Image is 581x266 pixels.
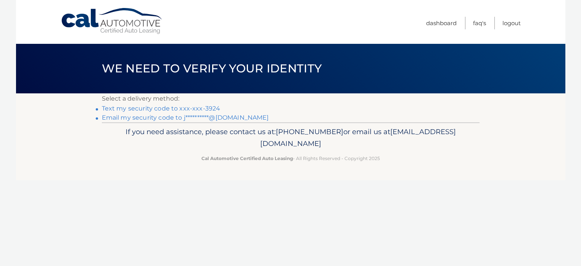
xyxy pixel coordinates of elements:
a: FAQ's [473,17,486,29]
span: We need to verify your identity [102,61,322,75]
a: Email my security code to j**********@[DOMAIN_NAME] [102,114,269,121]
a: Logout [502,17,521,29]
a: Text my security code to xxx-xxx-3924 [102,105,220,112]
p: Select a delivery method: [102,93,480,104]
a: Cal Automotive [61,8,164,35]
p: - All Rights Reserved - Copyright 2025 [107,154,475,162]
p: If you need assistance, please contact us at: or email us at [107,126,475,150]
span: [PHONE_NUMBER] [276,127,343,136]
strong: Cal Automotive Certified Auto Leasing [201,155,293,161]
a: Dashboard [426,17,457,29]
